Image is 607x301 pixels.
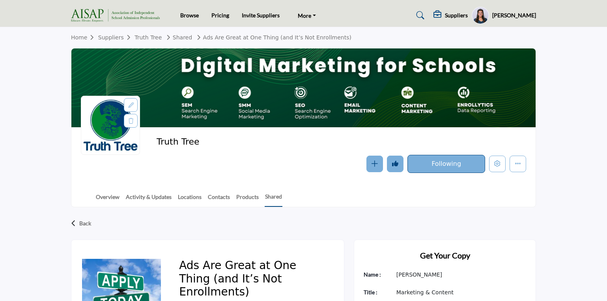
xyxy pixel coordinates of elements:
img: site Logo [71,9,164,22]
a: Activity & Updates [125,193,172,206]
a: Shared [265,192,282,207]
a: Home [71,34,98,41]
b: Name : [364,271,381,278]
a: Invite Suppliers [242,12,280,19]
b: Title : [364,289,377,295]
div: Aspect Ratio:1:1,Size:400x400px [124,98,138,112]
h2: Get Your Copy [364,249,526,261]
h5: Suppliers [445,12,468,19]
h5: [PERSON_NAME] [492,11,536,19]
a: Locations [177,193,202,206]
button: More details [510,156,526,172]
a: More [292,10,321,21]
a: Browse [180,12,199,19]
button: Edit company [489,156,506,172]
a: Truth Tree [134,34,162,41]
a: Pricing [211,12,229,19]
p: [PERSON_NAME] [396,271,526,279]
a: Products [236,193,259,206]
a: Contacts [207,193,230,206]
a: Suppliers [98,34,134,41]
p: Back [79,216,91,230]
a: Search [409,9,430,22]
button: Following [407,155,485,173]
a: Shared [164,34,192,41]
h2: Truth Tree [157,137,374,147]
div: Suppliers [433,11,468,20]
button: Undo like [387,156,403,172]
a: Overview [95,193,120,206]
p: Marketing & Content [396,288,526,297]
button: Show hide supplier dropdown [472,7,489,24]
a: Ads Are Great at One Thing (and It’s Not Enrollments) [194,34,351,41]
